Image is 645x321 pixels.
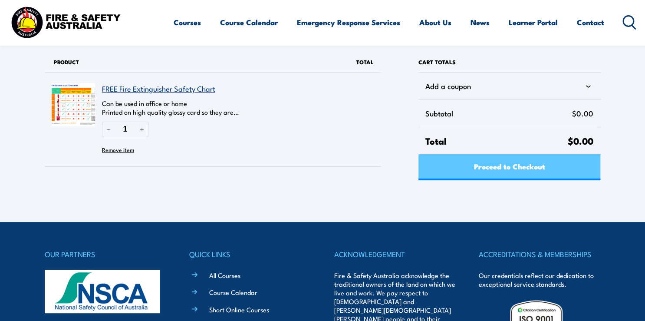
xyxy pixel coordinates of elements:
[572,107,593,120] span: $0.00
[471,11,490,34] a: News
[509,11,558,34] a: Learner Portal
[209,288,257,297] a: Course Calendar
[135,122,148,137] button: Increase quantity of FREE Fire Extinguisher Safety Chart
[418,154,600,180] a: Proceed to Checkout
[102,122,115,137] button: Reduce quantity of FREE Fire Extinguisher Safety Chart
[297,11,400,34] a: Emergency Response Services
[115,122,135,137] input: Quantity of FREE Fire Extinguisher Safety Chart in your cart.
[425,134,568,147] span: Total
[54,58,79,66] span: Product
[577,11,604,34] a: Contact
[189,248,311,260] h4: QUICK LINKS
[209,305,269,314] a: Short Online Courses
[52,83,95,126] img: FREE Fire Extinguisher Safety Chart
[220,11,278,34] a: Course Calendar
[209,271,240,280] a: All Courses
[568,133,593,148] span: $0.00
[474,155,545,178] span: Proceed to Checkout
[479,248,600,260] h4: ACCREDITATIONS & MEMBERSHIPS
[425,107,572,120] span: Subtotal
[334,248,456,260] h4: ACKNOWLEDGEMENT
[479,271,600,288] p: Our credentials reflect our dedication to exceptional service standards.
[45,270,160,313] img: nsca-logo-footer
[356,58,374,66] span: Total
[45,248,166,260] h4: OUR PARTNERS
[102,143,134,156] button: Remove FREE Fire Extinguisher Safety Chart from cart
[418,52,600,72] h2: Cart totals
[425,79,593,93] div: Add a coupon
[102,99,330,116] p: Can be used in office or home Printed on high quality glossy card so they are…
[102,83,215,94] a: FREE Fire Extinguisher Safety Chart
[419,11,451,34] a: About Us
[174,11,201,34] a: Courses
